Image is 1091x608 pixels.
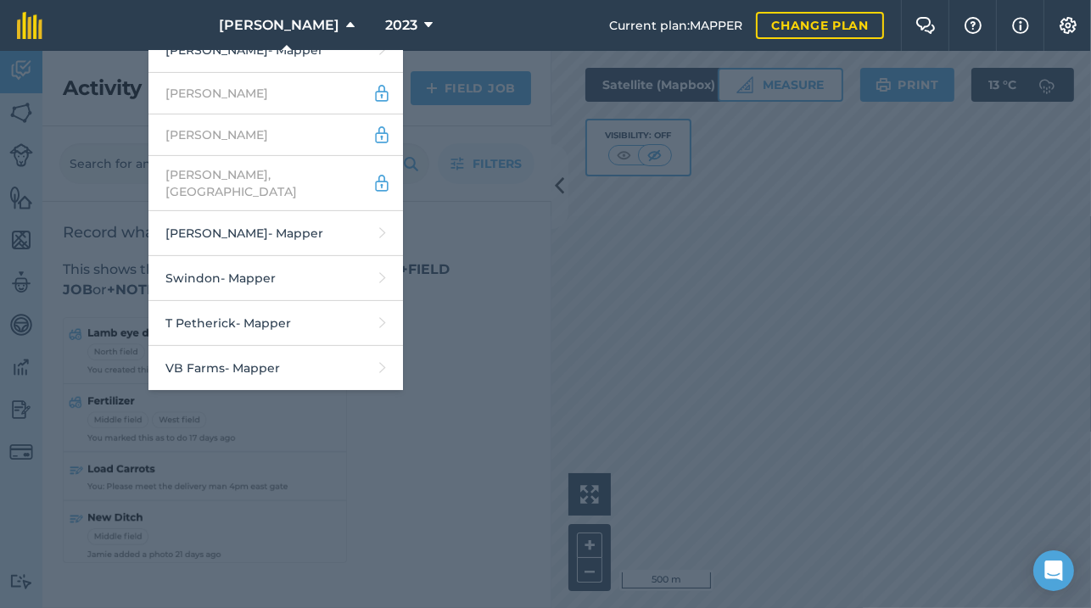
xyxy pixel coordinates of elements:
a: [PERSON_NAME] [148,73,403,114]
img: svg+xml;base64,PHN2ZyB4bWxucz0iaHR0cDovL3d3dy53My5vcmcvMjAwMC9zdmciIHdpZHRoPSIxNyIgaGVpZ2h0PSIxNy... [1012,15,1029,36]
a: [PERSON_NAME], [GEOGRAPHIC_DATA] [148,156,403,211]
span: Current plan : MAPPER [609,16,742,35]
img: svg+xml;base64,PD94bWwgdmVyc2lvbj0iMS4wIiBlbmNvZGluZz0idXRmLTgiPz4KPCEtLSBHZW5lcmF0b3I6IEFkb2JlIE... [372,83,391,103]
img: fieldmargin Logo [17,12,42,39]
img: svg+xml;base64,PD94bWwgdmVyc2lvbj0iMS4wIiBlbmNvZGluZz0idXRmLTgiPz4KPCEtLSBHZW5lcmF0b3I6IEFkb2JlIE... [372,125,391,145]
a: T Petherick- Mapper [148,301,403,346]
a: Swindon- Mapper [148,256,403,301]
img: Two speech bubbles overlapping with the left bubble in the forefront [915,17,936,34]
img: svg+xml;base64,PD94bWwgdmVyc2lvbj0iMS4wIiBlbmNvZGluZz0idXRmLTgiPz4KPCEtLSBHZW5lcmF0b3I6IEFkb2JlIE... [372,173,391,193]
a: [PERSON_NAME]- Mapper [148,211,403,256]
span: 2023 [385,15,417,36]
a: [PERSON_NAME]- Mapper [148,28,403,73]
a: VB Farms- Mapper [148,346,403,391]
div: Open Intercom Messenger [1033,550,1074,591]
span: [PERSON_NAME] [219,15,339,36]
img: A question mark icon [963,17,983,34]
a: Change plan [756,12,884,39]
a: [PERSON_NAME] [148,114,403,156]
img: A cog icon [1058,17,1078,34]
